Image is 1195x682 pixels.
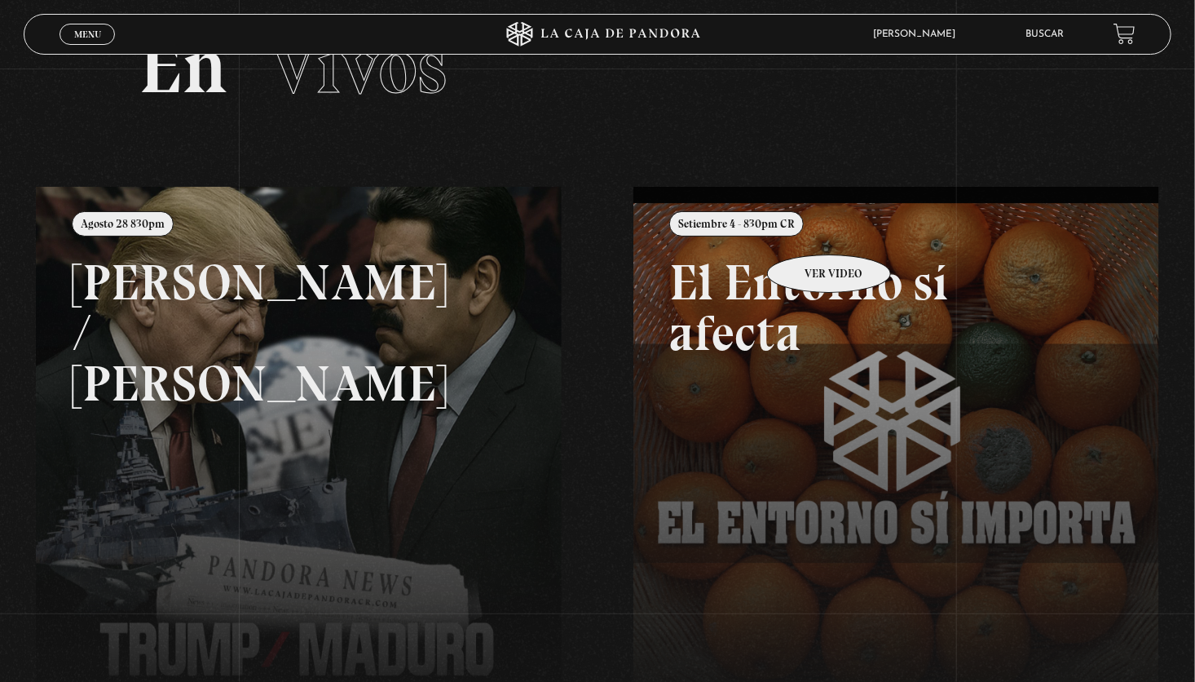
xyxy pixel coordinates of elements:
a: Buscar [1026,29,1065,39]
span: Vivos [269,20,447,113]
span: Menu [74,29,101,39]
span: Cerrar [68,43,107,55]
a: View your shopping cart [1113,23,1135,45]
span: [PERSON_NAME] [865,29,972,39]
h2: En [139,28,1056,105]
